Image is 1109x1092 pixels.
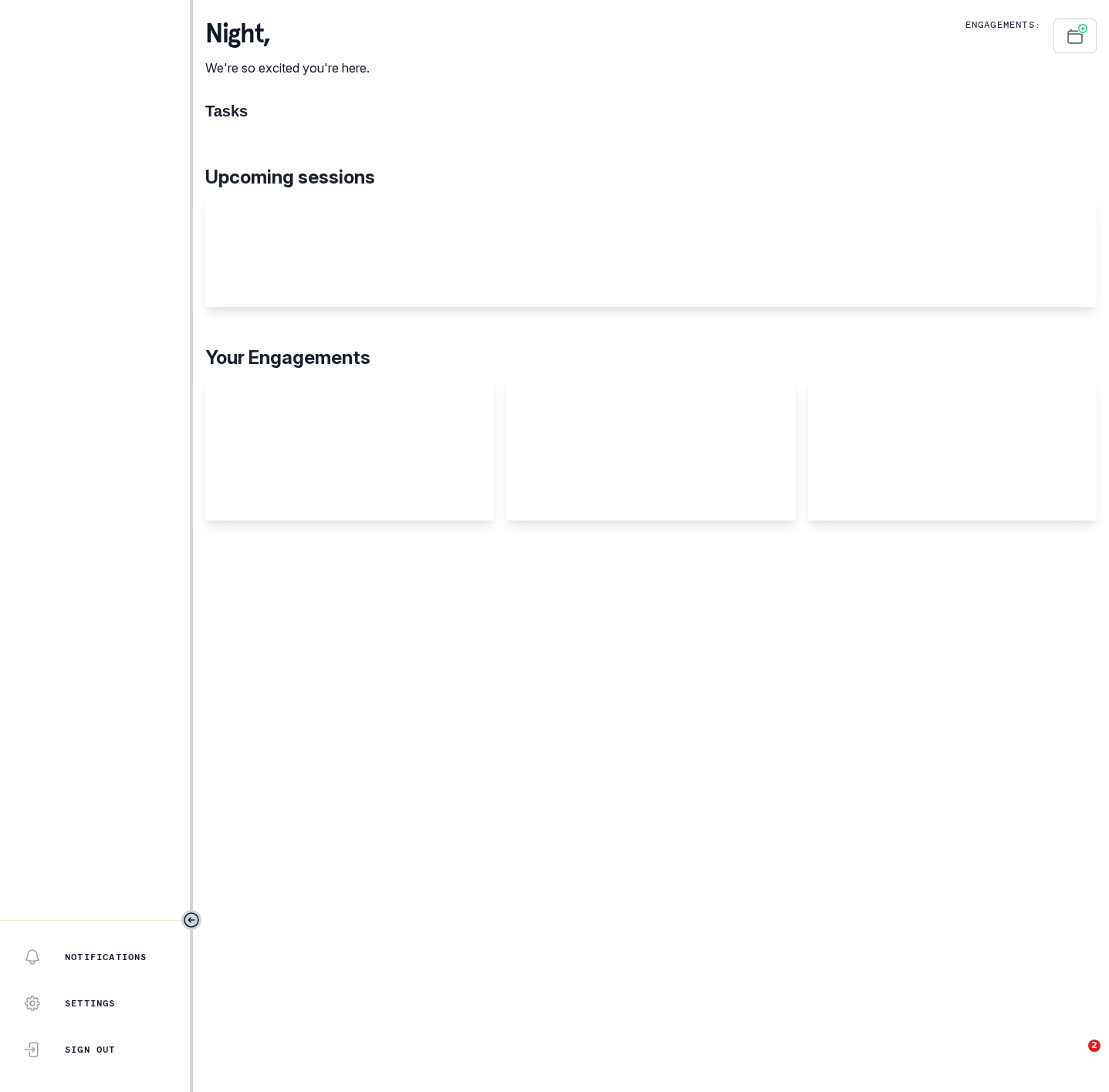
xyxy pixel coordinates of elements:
[205,344,1097,372] p: Your Engagements
[181,910,201,930] button: Toggle sidebar
[205,19,370,49] p: night ,
[55,35,136,61] img: Curious Cardinals Logo
[65,1043,116,1056] p: Sign Out
[205,102,1097,120] h1: Tasks
[205,59,370,77] p: We're so excited you're here.
[205,163,1097,191] p: Upcoming sessions
[65,951,147,963] p: Notifications
[965,19,1041,31] p: Engagements:
[1053,19,1097,53] button: Schedule Sessions
[1057,1040,1094,1077] iframe: Intercom live chat
[65,997,116,1009] p: Settings
[1088,1040,1101,1052] span: 2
